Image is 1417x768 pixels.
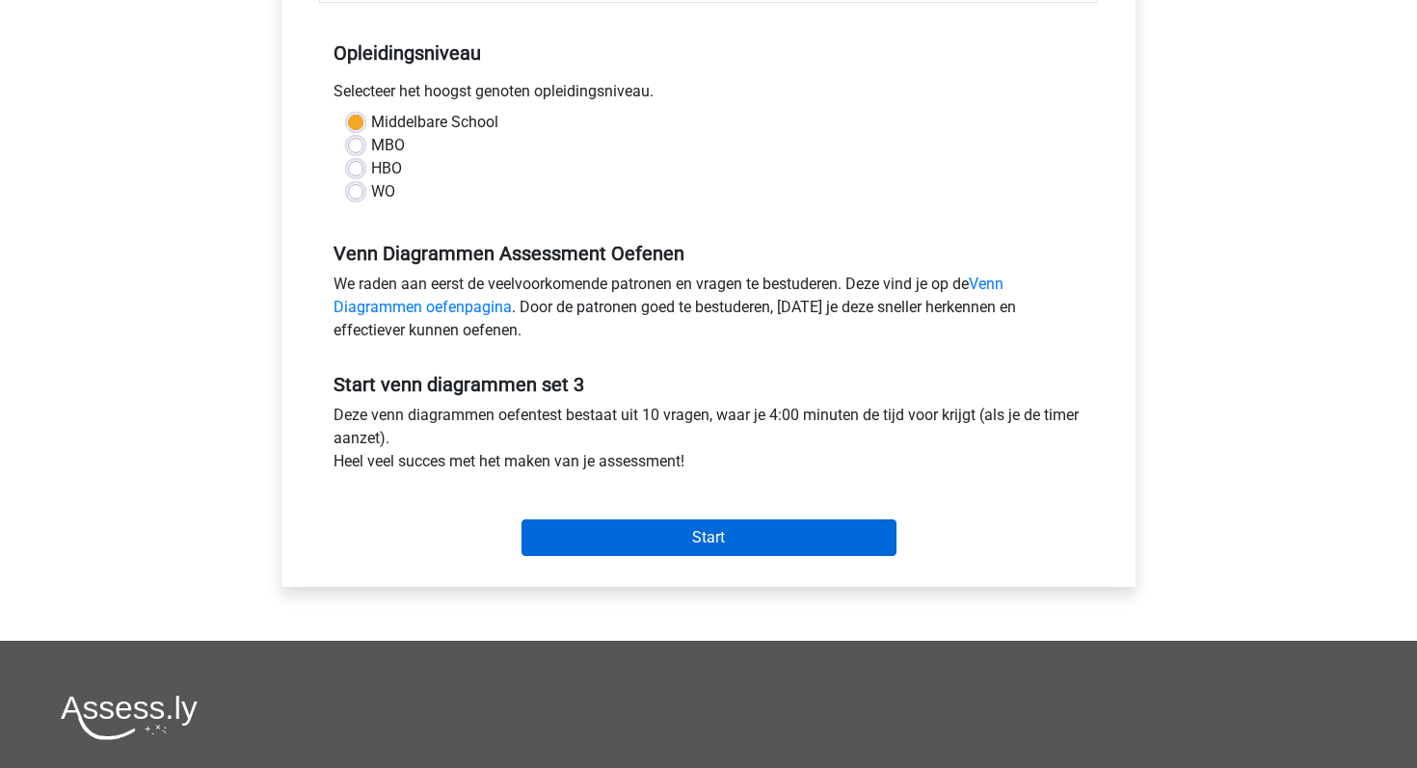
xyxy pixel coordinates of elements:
[371,180,395,203] label: WO
[61,695,198,740] img: Assessly logo
[521,519,896,556] input: Start
[371,134,405,157] label: MBO
[319,273,1098,350] div: We raden aan eerst de veelvoorkomende patronen en vragen te bestuderen. Deze vind je op de . Door...
[371,157,402,180] label: HBO
[334,373,1083,396] h5: Start venn diagrammen set 3
[371,111,498,134] label: Middelbare School
[319,80,1098,111] div: Selecteer het hoogst genoten opleidingsniveau.
[334,242,1083,265] h5: Venn Diagrammen Assessment Oefenen
[319,404,1098,481] div: Deze venn diagrammen oefentest bestaat uit 10 vragen, waar je 4:00 minuten de tijd voor krijgt (a...
[334,34,1083,72] h5: Opleidingsniveau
